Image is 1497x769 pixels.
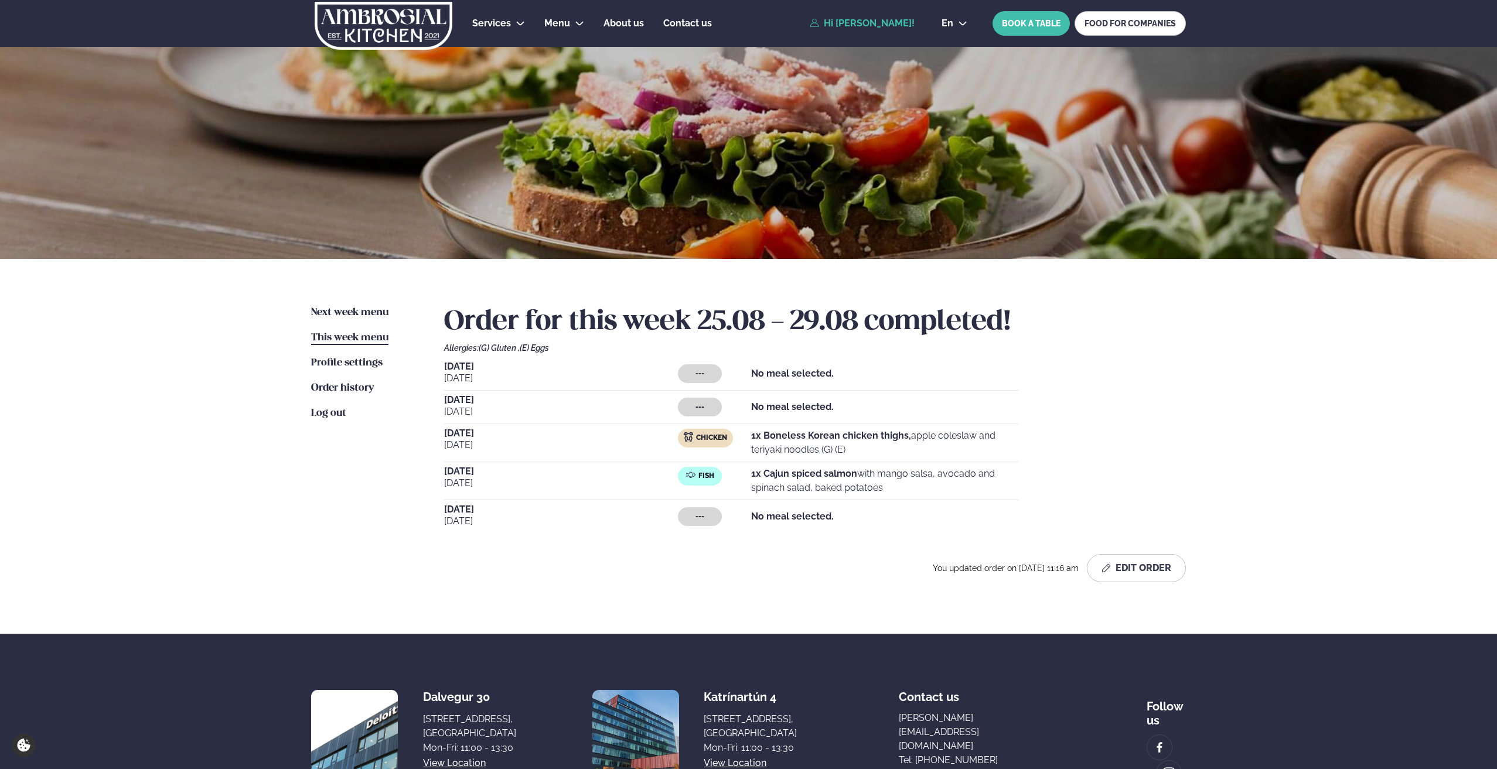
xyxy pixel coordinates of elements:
a: Log out [311,406,346,421]
div: Mon-Fri: 11:00 - 13:30 [704,741,797,755]
a: Next week menu [311,306,388,320]
span: [DATE] [444,405,678,419]
p: with mango salsa, avocado and spinach salad, baked potatoes [751,467,1018,495]
span: [DATE] [444,467,678,476]
a: Hi [PERSON_NAME]! [810,18,915,29]
div: Mon-Fri: 11:00 - 13:30 [423,741,516,755]
a: Services [472,16,511,30]
span: Profile settings [311,358,383,368]
span: --- [695,512,704,521]
span: [DATE] [444,476,678,490]
span: Chicken [696,433,727,443]
div: Katrínartún 4 [704,690,797,704]
a: Menu [544,16,570,30]
span: Contact us [899,681,959,704]
span: --- [695,369,704,378]
a: This week menu [311,331,388,345]
span: Services [472,18,511,29]
a: Tel: [PHONE_NUMBER] [899,753,1046,767]
img: image alt [1153,741,1166,754]
span: Contact us [663,18,712,29]
span: [DATE] [444,395,678,405]
strong: No meal selected. [751,511,834,522]
a: Contact us [663,16,712,30]
span: --- [695,402,704,412]
span: This week menu [311,333,388,343]
img: chicken.svg [684,432,693,442]
strong: 1x Cajun spiced salmon [751,468,857,479]
span: en [942,19,953,28]
span: [DATE] [444,505,678,514]
span: (E) Eggs [520,343,549,353]
a: FOOD FOR COMPANIES [1075,11,1186,36]
img: logo [313,2,453,50]
div: Dalvegur 30 [423,690,516,704]
a: [PERSON_NAME][EMAIL_ADDRESS][DOMAIN_NAME] [899,711,1046,753]
span: Menu [544,18,570,29]
span: Log out [311,408,346,418]
span: Next week menu [311,307,388,317]
span: Order history [311,383,374,393]
img: fish.svg [686,470,695,480]
span: (G) Gluten , [479,343,520,353]
div: Follow us [1147,690,1186,727]
button: en [932,19,977,28]
button: Edit Order [1087,554,1186,582]
a: Cookie settings [12,733,36,757]
strong: No meal selected. [751,368,834,379]
h2: Order for this week 25.08 - 29.08 completed! [444,306,1186,339]
div: Allergies: [444,343,1186,353]
span: Fish [698,471,714,481]
strong: 1x Boneless Korean chicken thighs, [751,430,911,441]
span: About us [603,18,644,29]
a: About us [603,16,644,30]
span: [DATE] [444,371,678,385]
div: [STREET_ADDRESS], [GEOGRAPHIC_DATA] [423,712,516,740]
span: [DATE] [444,514,678,528]
a: image alt [1147,735,1172,760]
p: apple coleslaw and teriyaki noodles (G) (E) [751,429,1018,457]
a: Order history [311,381,374,395]
button: BOOK A TABLE [993,11,1070,36]
span: [DATE] [444,362,678,371]
a: Profile settings [311,356,383,370]
span: You updated order on [DATE] 11:16 am [933,563,1082,573]
span: [DATE] [444,429,678,438]
strong: No meal selected. [751,401,834,412]
span: [DATE] [444,438,678,452]
div: [STREET_ADDRESS], [GEOGRAPHIC_DATA] [704,712,797,740]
